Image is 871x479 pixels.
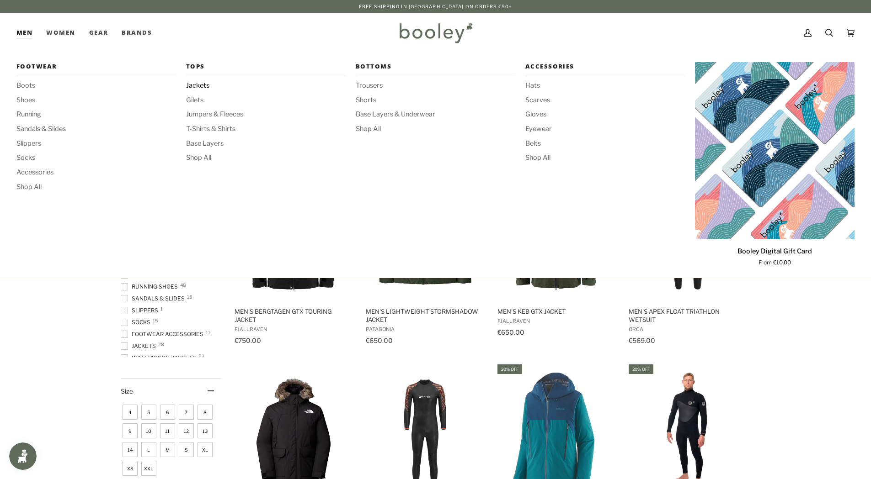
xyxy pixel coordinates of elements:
[186,153,346,163] span: Shop All
[759,259,791,267] span: From €10.00
[16,124,176,134] a: Sandals & Slides
[16,81,176,91] a: Boots
[525,139,685,149] a: Belts
[186,62,346,76] a: Tops
[179,442,194,457] span: Size: S
[497,328,524,336] span: €650.00
[186,81,346,91] span: Jackets
[235,326,353,332] span: Fjallraven
[121,306,161,315] span: Slippers
[158,342,164,347] span: 28
[141,423,156,438] span: Size: 10
[160,442,175,457] span: Size: M
[206,330,210,335] span: 11
[186,110,346,120] a: Jumpers & Fleeces
[9,442,37,470] iframe: Button to open loyalty program pop-up
[235,307,353,324] span: Men's Bergtagen GTX Touring Jacket
[16,13,39,53] a: Men
[121,295,187,303] span: Sandals & Slides
[123,442,138,457] span: Size: 14
[186,139,346,149] a: Base Layers
[122,28,152,37] span: Brands
[629,337,655,344] span: €569.00
[525,124,685,134] a: Eyewear
[121,354,199,362] span: Waterproof Jackets
[186,62,346,71] span: Tops
[186,124,346,134] a: T-Shirts & Shirts
[82,13,115,53] a: Gear
[695,62,855,239] product-grid-item-variant: €10.00
[16,110,176,120] span: Running
[356,81,515,91] a: Trousers
[115,13,159,53] a: Brands
[525,81,685,91] a: Hats
[160,306,163,311] span: 1
[525,110,685,120] a: Gloves
[160,405,175,420] span: Size: 6
[356,62,515,76] a: Bottoms
[16,139,176,149] a: Slippers
[16,13,39,53] div: Men Footwear Boots Shoes Running Sandals & Slides Slippers Socks Accessories Shop All Tops Jacket...
[180,283,186,287] span: 48
[123,405,138,420] span: Size: 4
[121,283,181,291] span: Running Shoes
[16,62,176,71] span: Footwear
[629,364,653,374] div: 20% off
[121,330,206,338] span: Footwear Accessories
[121,387,133,395] span: Size
[121,342,159,350] span: Jackets
[525,62,685,76] a: Accessories
[123,423,138,438] span: Size: 9
[16,95,176,105] a: Shoes
[366,307,484,324] span: Men's Lightweight Stormshadow Jacket
[525,95,685,105] a: Scarves
[497,318,616,324] span: Fjallraven
[123,461,138,476] span: Size: XS
[186,95,346,105] a: Gilets
[198,405,213,420] span: Size: 8
[16,182,176,192] a: Shop All
[525,153,685,163] a: Shop All
[525,62,685,71] span: Accessories
[16,62,176,76] a: Footwear
[629,326,747,332] span: Orca
[356,95,515,105] a: Shorts
[235,337,261,344] span: €750.00
[695,243,855,267] a: Booley Digital Gift Card
[366,337,393,344] span: €650.00
[356,110,515,120] a: Base Layers & Underwear
[89,28,108,37] span: Gear
[395,20,476,46] img: Booley
[356,62,515,71] span: Bottoms
[356,124,515,134] span: Shop All
[39,13,82,53] a: Women
[16,153,176,163] a: Socks
[359,3,512,10] p: Free Shipping in [GEOGRAPHIC_DATA] on Orders €50+
[160,423,175,438] span: Size: 11
[141,442,156,457] span: Size: L
[629,307,747,324] span: Men's Apex Float Triathlon Wetsuit
[141,461,156,476] span: Size: XXL
[141,405,156,420] span: Size: 5
[179,423,194,438] span: Size: 12
[46,28,75,37] span: Women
